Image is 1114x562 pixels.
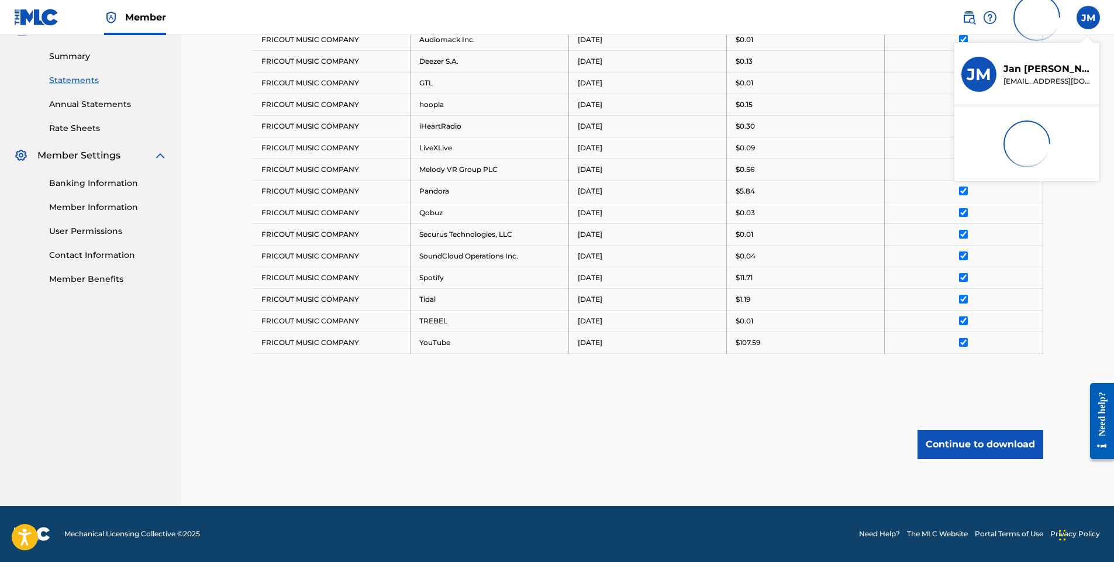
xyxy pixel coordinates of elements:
[37,149,120,163] span: Member Settings
[411,180,568,202] td: Pandora
[568,137,726,158] td: [DATE]
[253,29,411,50] td: FRICOUT MUSIC COMPANY
[736,143,755,153] p: $0.09
[411,223,568,245] td: Securus Technologies, LLC
[975,529,1043,539] a: Portal Terms of Use
[736,121,755,132] p: $0.30
[14,9,59,26] img: MLC Logo
[568,223,726,245] td: [DATE]
[253,72,411,94] td: FRICOUT MUSIC COMPANY
[411,94,568,115] td: hoopla
[736,251,756,261] p: $0.04
[568,29,726,50] td: [DATE]
[253,158,411,180] td: FRICOUT MUSIC COMPANY
[736,56,753,67] p: $0.13
[253,202,411,223] td: FRICOUT MUSIC COMPANY
[49,201,167,213] a: Member Information
[153,149,167,163] img: expand
[1003,120,1050,167] img: preloader
[568,267,726,288] td: [DATE]
[983,6,997,29] div: Help
[14,149,28,163] img: Member Settings
[736,78,753,88] p: $0.01
[411,310,568,332] td: TREBEL
[64,529,200,539] span: Mechanical Licensing Collective © 2025
[907,529,968,539] a: The MLC Website
[983,11,997,25] img: help
[568,94,726,115] td: [DATE]
[918,430,1043,459] button: Continue to download
[962,6,976,29] a: Public Search
[253,180,411,202] td: FRICOUT MUSIC COMPANY
[49,177,167,189] a: Banking Information
[736,337,760,348] p: $107.59
[49,225,167,237] a: User Permissions
[411,288,568,310] td: Tidal
[1003,62,1092,76] p: Jan Morales
[568,288,726,310] td: [DATE]
[1003,76,1092,87] p: fricon@comcast.net
[411,115,568,137] td: iHeartRadio
[411,50,568,72] td: Deezer S.A.
[49,74,167,87] a: Statements
[253,267,411,288] td: FRICOUT MUSIC COMPANY
[411,332,568,353] td: YouTube
[1077,6,1100,29] div: User Menu
[962,11,976,25] img: search
[736,316,753,326] p: $0.01
[568,50,726,72] td: [DATE]
[411,29,568,50] td: Audiomack Inc.
[411,72,568,94] td: GTL
[736,164,754,175] p: $0.56
[253,310,411,332] td: FRICOUT MUSIC COMPANY
[736,35,753,45] p: $0.01
[568,180,726,202] td: [DATE]
[736,208,755,218] p: $0.03
[411,158,568,180] td: Melody VR Group PLC
[253,288,411,310] td: FRICOUT MUSIC COMPANY
[49,249,167,261] a: Contact Information
[1081,374,1114,468] iframe: Resource Center
[49,273,167,285] a: Member Benefits
[859,529,900,539] a: Need Help?
[736,99,753,110] p: $0.15
[253,94,411,115] td: FRICOUT MUSIC COMPANY
[411,202,568,223] td: Qobuz
[568,202,726,223] td: [DATE]
[253,115,411,137] td: FRICOUT MUSIC COMPANY
[736,294,750,305] p: $1.19
[568,332,726,353] td: [DATE]
[1056,506,1114,562] iframe: Chat Widget
[49,98,167,111] a: Annual Statements
[736,229,753,240] p: $0.01
[49,122,167,135] a: Rate Sheets
[967,64,991,85] h3: JM
[736,186,755,196] p: $5.84
[104,11,118,25] img: Top Rightsholder
[411,245,568,267] td: SoundCloud Operations Inc.
[125,11,166,24] span: Member
[253,332,411,353] td: FRICOUT MUSIC COMPANY
[568,245,726,267] td: [DATE]
[253,223,411,245] td: FRICOUT MUSIC COMPANY
[253,50,411,72] td: FRICOUT MUSIC COMPANY
[411,267,568,288] td: Spotify
[1059,518,1066,553] div: Drag
[568,310,726,332] td: [DATE]
[568,115,726,137] td: [DATE]
[253,245,411,267] td: FRICOUT MUSIC COMPANY
[411,137,568,158] td: LiveXLive
[1050,529,1100,539] a: Privacy Policy
[14,527,50,541] img: logo
[568,158,726,180] td: [DATE]
[736,273,753,283] p: $11.71
[253,137,411,158] td: FRICOUT MUSIC COMPANY
[49,50,167,63] a: Summary
[568,72,726,94] td: [DATE]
